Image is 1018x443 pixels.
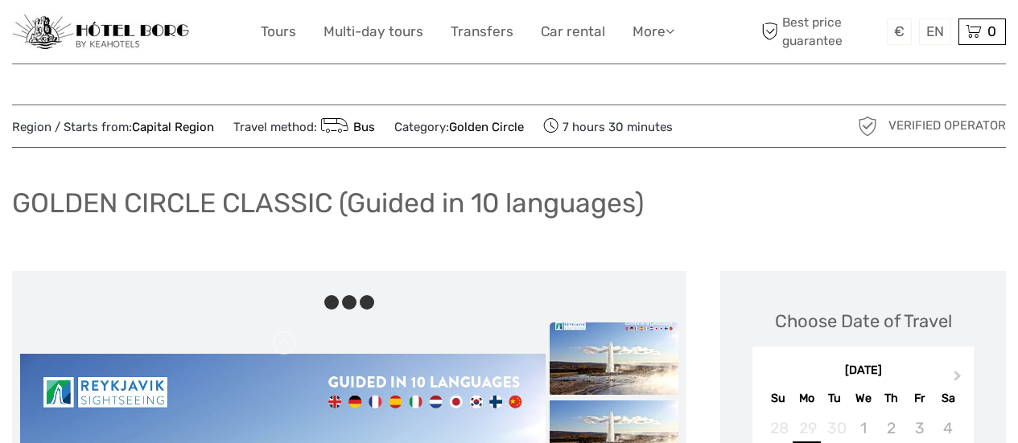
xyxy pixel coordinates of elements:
div: Choose Date of Travel [775,309,952,334]
span: Best price guarantee [757,14,883,49]
div: Not available Tuesday, September 30th, 2025 [821,415,849,441]
span: 0 [985,23,999,39]
div: Tu [821,388,849,409]
a: Multi-day tours [324,20,423,43]
div: Not available Monday, September 29th, 2025 [793,415,821,441]
a: Transfers [451,20,513,43]
span: 7 hours 30 minutes [543,115,673,137]
img: 97-048fac7b-21eb-4351-ac26-83e096b89eb3_logo_small.jpg [12,14,189,50]
div: Not available Friday, October 3rd, 2025 [905,415,934,441]
div: Mo [793,388,821,409]
div: Fr [905,388,934,409]
button: Next Month [946,367,972,392]
span: Category: [394,119,524,136]
a: Bus [317,120,375,134]
img: d17c2889c7b44c278430833aa8e5c894_slider_thumbnail.jpg [550,322,678,395]
div: Not available Thursday, October 2nd, 2025 [877,415,905,441]
a: Golden Circle [449,120,524,134]
div: Not available Saturday, October 4th, 2025 [934,415,962,441]
a: More [633,20,674,43]
span: Verified Operator [888,117,1006,134]
div: Su [764,388,792,409]
div: Not available Sunday, September 28th, 2025 [764,415,792,441]
span: Region / Starts from: [12,119,214,136]
div: [DATE] [752,363,974,379]
span: Travel method: [233,115,375,137]
a: Capital Region [132,120,214,134]
div: We [849,388,877,409]
h1: GOLDEN CIRCLE CLASSIC (Guided in 10 languages) [12,187,644,219]
div: EN [919,18,951,45]
div: Th [877,388,905,409]
div: Not available Wednesday, October 1st, 2025 [849,415,877,441]
a: Car rental [541,20,605,43]
span: € [894,23,905,39]
img: verified_operator_grey_128.png [855,113,880,139]
div: Sa [934,388,962,409]
a: Tours [261,20,296,43]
